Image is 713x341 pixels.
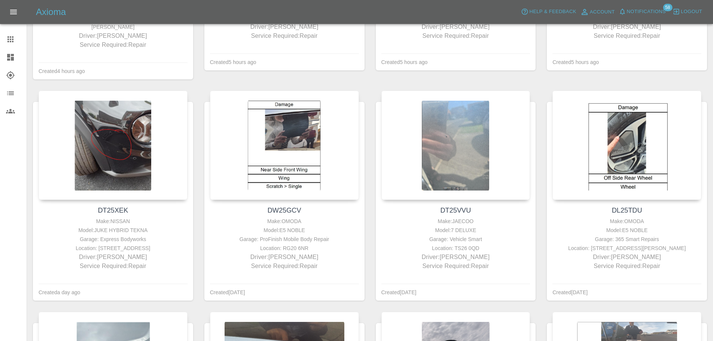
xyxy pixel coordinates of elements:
[383,235,528,244] div: Garage: Vehicle Smart
[4,3,22,21] button: Open drawer
[554,226,700,235] div: Model: E5 NOBLE
[552,288,588,297] div: Created [DATE]
[381,288,417,297] div: Created [DATE]
[212,235,357,244] div: Garage: ProFinish Mobile Body Repair
[681,7,702,16] span: Logout
[663,4,672,11] span: 58
[554,217,700,226] div: Make: OMODA
[212,226,357,235] div: Model: E5 NOBLE
[554,253,700,262] p: Driver: [PERSON_NAME]
[554,262,700,271] p: Service Required: Repair
[578,6,617,18] a: Account
[440,207,471,214] a: DT25VVU
[40,262,186,271] p: Service Required: Repair
[554,31,700,40] p: Service Required: Repair
[529,7,576,16] span: Help & Feedback
[612,207,642,214] a: DL25TDU
[212,217,357,226] div: Make: OMODA
[590,8,615,16] span: Account
[40,217,186,226] div: Make: NISSAN
[40,226,186,235] div: Model: JUKE HYBRID TEKNA
[617,6,668,18] button: Notifications
[40,31,186,40] p: Driver: [PERSON_NAME]
[212,253,357,262] p: Driver: [PERSON_NAME]
[268,207,301,214] a: DW25GCV
[627,7,666,16] span: Notifications
[554,22,700,31] p: Driver: [PERSON_NAME]
[383,226,528,235] div: Model: 7 DELUXE
[212,244,357,253] div: Location: RG20 6NR
[36,6,66,18] h5: Axioma
[212,31,357,40] p: Service Required: Repair
[40,253,186,262] p: Driver: [PERSON_NAME]
[383,253,528,262] p: Driver: [PERSON_NAME]
[671,6,704,18] button: Logout
[98,207,128,214] a: DT25XEK
[554,235,700,244] div: Garage: 365 Smart Repairs
[383,217,528,226] div: Make: JAECOO
[383,262,528,271] p: Service Required: Repair
[210,58,256,67] div: Created 5 hours ago
[381,58,428,67] div: Created 5 hours ago
[40,244,186,253] div: Location: [STREET_ADDRESS]
[519,6,578,18] button: Help & Feedback
[39,67,85,76] div: Created 4 hours ago
[40,235,186,244] div: Garage: Express Bodyworks
[210,288,245,297] div: Created [DATE]
[212,22,357,31] p: Driver: [PERSON_NAME]
[383,22,528,31] p: Driver: [PERSON_NAME]
[554,244,700,253] div: Location: [STREET_ADDRESS][PERSON_NAME]
[212,262,357,271] p: Service Required: Repair
[552,58,599,67] div: Created 5 hours ago
[383,31,528,40] p: Service Required: Repair
[383,244,528,253] div: Location: TS26 0QD
[39,288,80,297] div: Created a day ago
[40,40,186,49] p: Service Required: Repair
